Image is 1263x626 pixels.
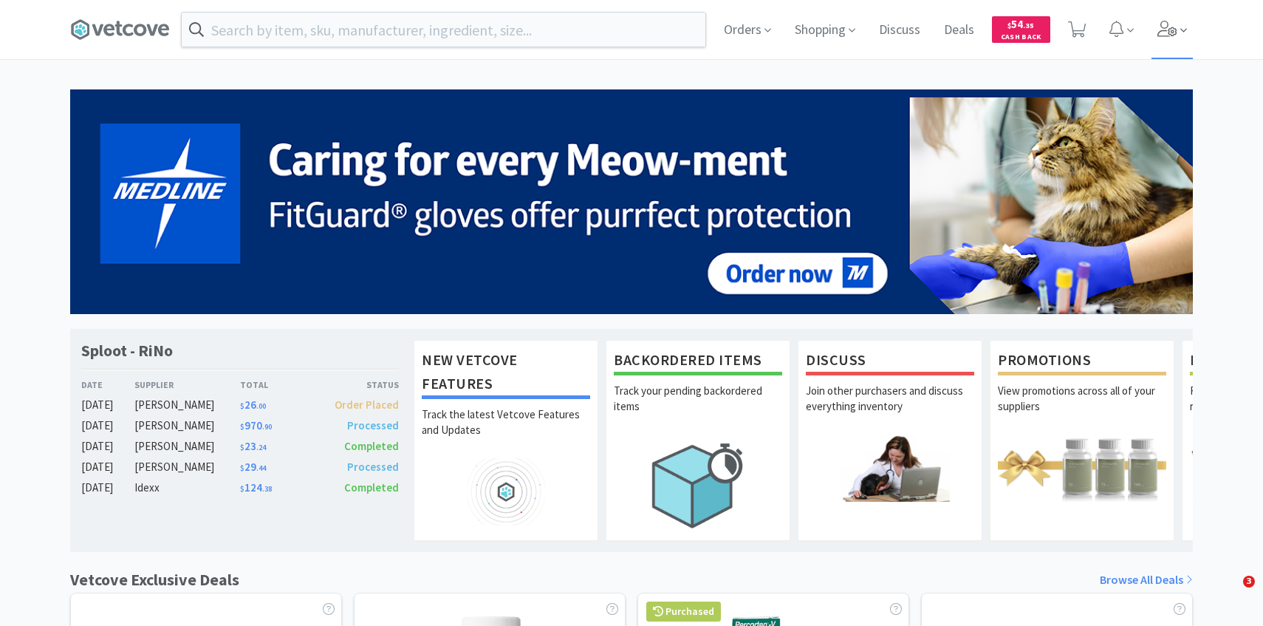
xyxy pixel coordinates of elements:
[81,458,134,476] div: [DATE]
[240,439,266,453] span: 23
[806,383,974,435] p: Join other purchasers and discuss everything inventory
[422,406,590,458] p: Track the latest Vetcove Features and Updates
[256,463,266,473] span: . 44
[798,340,982,541] a: DiscussJoin other purchasers and discuss everything inventory
[256,443,266,452] span: . 24
[614,348,782,375] h1: Backordered Items
[344,480,399,494] span: Completed
[81,479,134,497] div: [DATE]
[938,24,980,37] a: Deals
[256,401,266,411] span: . 00
[614,383,782,435] p: Track your pending backordered items
[806,435,974,502] img: hero_discuss.png
[1001,33,1041,43] span: Cash Back
[81,438,399,455] a: [DATE][PERSON_NAME]$23.24Completed
[347,418,399,432] span: Processed
[240,418,272,432] span: 970
[335,398,399,412] span: Order Placed
[81,340,173,361] h1: Sploot - RiNo
[262,484,272,494] span: . 38
[422,458,590,525] img: hero_feature_roadmap.png
[81,396,399,414] a: [DATE][PERSON_NAME]$26.00Order Placed
[1100,571,1193,590] a: Browse All Deals
[414,340,598,541] a: New Vetcove FeaturesTrack the latest Vetcove Features and Updates
[614,435,782,536] img: hero_backorders.png
[990,340,1174,541] a: PromotionsView promotions across all of your suppliers
[81,438,134,455] div: [DATE]
[240,484,244,494] span: $
[1007,21,1011,30] span: $
[806,348,974,375] h1: Discuss
[240,480,272,494] span: 124
[134,458,240,476] div: [PERSON_NAME]
[240,398,266,412] span: 26
[240,443,244,452] span: $
[134,438,240,455] div: [PERSON_NAME]
[344,439,399,453] span: Completed
[240,401,244,411] span: $
[134,479,240,497] div: Idexx
[182,13,705,47] input: Search by item, sku, manufacturer, ingredient, size...
[240,378,320,392] div: Total
[1007,17,1034,31] span: 54
[422,348,590,399] h1: New Vetcove Features
[81,378,134,392] div: Date
[1023,21,1034,30] span: . 35
[1213,576,1248,611] iframe: Intercom live chat
[606,340,790,541] a: Backordered ItemsTrack your pending backordered items
[81,458,399,476] a: [DATE][PERSON_NAME]$29.44Processed
[134,396,240,414] div: [PERSON_NAME]
[134,378,240,392] div: Supplier
[873,24,926,37] a: Discuss
[240,463,244,473] span: $
[1243,576,1255,588] span: 3
[134,417,240,435] div: [PERSON_NAME]
[81,417,134,435] div: [DATE]
[240,460,266,474] span: 29
[81,417,399,435] a: [DATE][PERSON_NAME]$970.90Processed
[81,479,399,497] a: [DATE]Idexx$124.38Completed
[998,348,1166,375] h1: Promotions
[998,383,1166,435] p: View promotions across all of your suppliers
[81,396,134,414] div: [DATE]
[240,422,244,432] span: $
[319,378,399,392] div: Status
[998,435,1166,502] img: hero_promotions.png
[992,10,1050,50] a: $54.35Cash Back
[70,89,1193,314] img: 5b85490d2c9a43ef9873369d65f5cc4c_481.png
[262,422,272,432] span: . 90
[347,460,399,474] span: Processed
[70,567,239,593] h1: Vetcove Exclusive Deals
